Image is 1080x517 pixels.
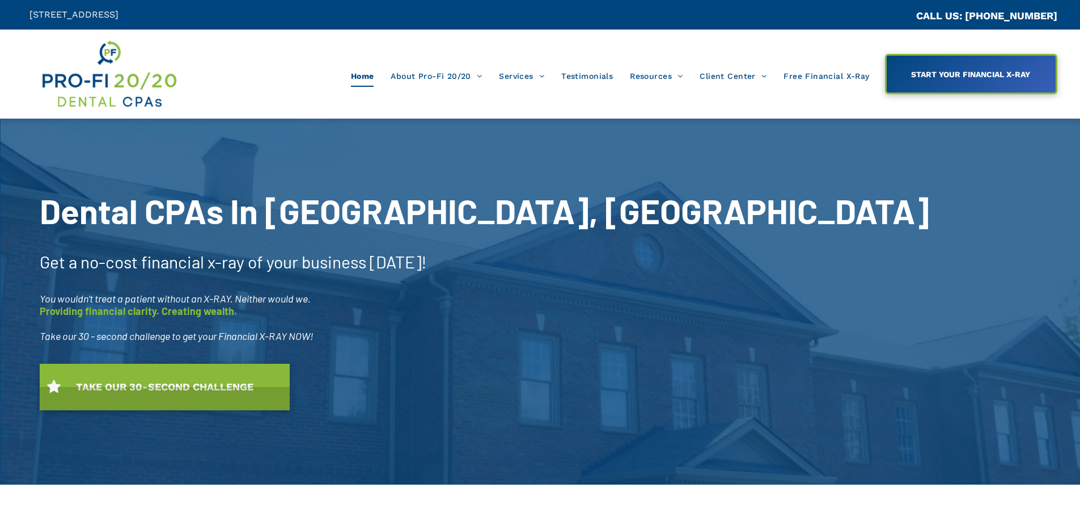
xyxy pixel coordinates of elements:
[40,38,177,110] img: Get Dental CPA Consulting, Bookkeeping, & Bank Loans
[342,65,383,87] a: Home
[72,375,257,398] span: TAKE OUR 30-SECOND CHALLENGE
[29,9,118,20] span: [STREET_ADDRESS]
[775,65,878,87] a: Free Financial X-Ray
[40,292,311,305] span: You wouldn’t treat a patient without an X-RAY. Neither would we.
[885,54,1057,94] a: START YOUR FINANCIAL X-RAY
[382,65,490,87] a: About Pro-Fi 20/20
[40,251,77,272] span: Get a
[40,305,237,317] span: Providing financial clarity. Creating wealth.
[490,65,553,87] a: Services
[916,10,1057,22] a: CALL US: [PHONE_NUMBER]
[248,251,427,272] span: of your business [DATE]!
[691,65,775,87] a: Client Center
[553,65,621,87] a: Testimonials
[40,330,314,342] span: Take our 30 - second challenge to get your Financial X-RAY NOW!
[40,364,290,410] a: TAKE OUR 30-SECOND CHALLENGE
[621,65,691,87] a: Resources
[81,251,244,272] span: no-cost financial x-ray
[868,11,916,22] span: CA::CALLC
[907,64,1034,85] span: START YOUR FINANCIAL X-RAY
[40,190,929,231] span: Dental CPAs In [GEOGRAPHIC_DATA], [GEOGRAPHIC_DATA]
